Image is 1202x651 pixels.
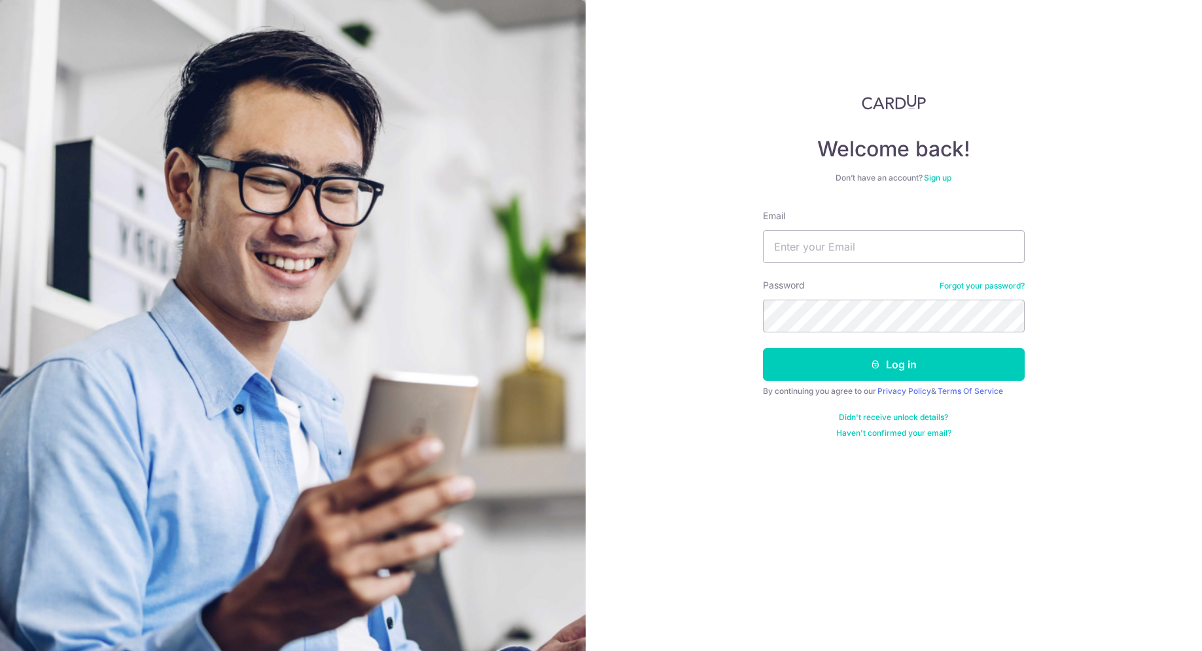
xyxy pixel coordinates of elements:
button: Log in [763,348,1025,381]
label: Password [763,279,805,292]
a: Privacy Policy [877,386,931,396]
a: Sign up [924,173,951,183]
a: Haven't confirmed your email? [836,428,951,438]
img: CardUp Logo [862,94,926,110]
h4: Welcome back! [763,136,1025,162]
input: Enter your Email [763,230,1025,263]
a: Terms Of Service [938,386,1003,396]
a: Didn't receive unlock details? [839,412,948,423]
div: By continuing you agree to our & [763,386,1025,396]
label: Email [763,209,785,222]
div: Don’t have an account? [763,173,1025,183]
a: Forgot your password? [940,281,1025,291]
